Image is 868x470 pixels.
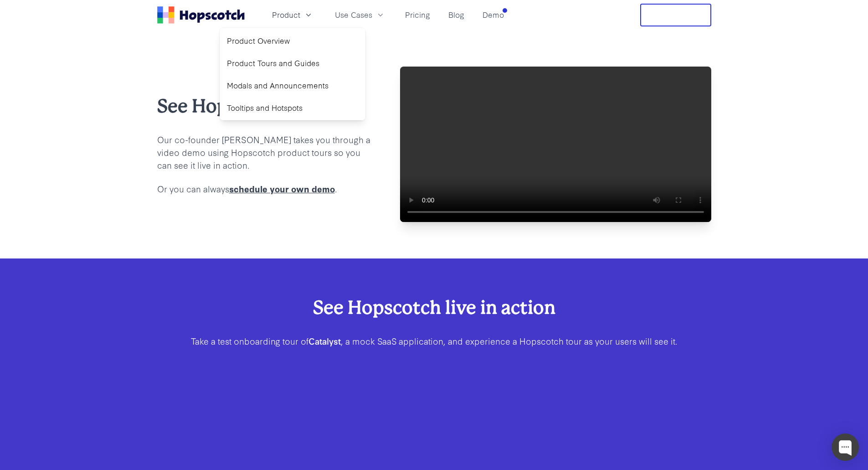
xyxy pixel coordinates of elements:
a: Demo [479,7,508,22]
span: Use Cases [335,9,372,21]
button: Use Cases [329,7,390,22]
a: schedule your own demo [229,182,335,195]
a: Home [157,6,245,24]
button: Product [267,7,318,22]
p: Our co-founder [PERSON_NAME] takes you through a video demo using Hopscotch product tours so you ... [157,133,371,171]
a: Product Overview [223,31,362,50]
h2: See Hopscotch live in action [186,295,682,320]
a: Tooltips and Hotspots [223,98,362,117]
button: Free Trial [640,4,711,26]
p: Or you can always . [157,182,371,195]
a: Product Tours and Guides [223,54,362,72]
span: Product [272,9,300,21]
b: Catalyst [308,335,341,347]
a: Modals and Announcements [223,76,362,95]
a: Blog [445,7,468,22]
p: Take a test onboarding tour of , a mock SaaS application, and experience a Hopscotch tour as your... [186,335,682,347]
h2: See Hopscotch in action [157,93,371,119]
a: Pricing [401,7,434,22]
